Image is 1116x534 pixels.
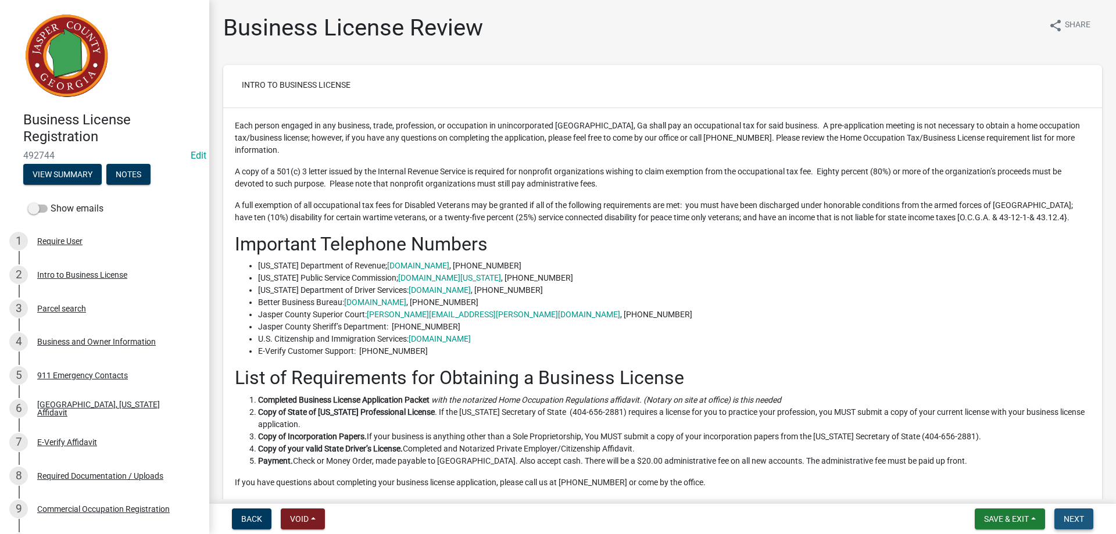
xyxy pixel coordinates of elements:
li: If your business is anything other than a Sole Proprietorship, You MUST submit a copy of your inc... [258,431,1090,443]
strong: Completed Business License Application Packet [258,395,430,404]
button: Back [232,508,271,529]
p: A copy of a 501(c) 3 letter issued by the Internal Revenue Service is required for nonprofit orga... [235,166,1090,190]
li: [US_STATE] Public Service Commission; , [PHONE_NUMBER] [258,272,1090,284]
img: Jasper County, Georgia [23,12,110,99]
li: Jasper County Superior Court: , [PHONE_NUMBER] [258,309,1090,321]
button: Save & Exit [975,508,1045,529]
h4: Business License Registration [23,112,200,145]
div: Intro to Business License [37,271,127,279]
div: 911 Emergency Contacts [37,371,128,379]
button: Intro to Business License [233,74,360,95]
li: Jasper County Sheriff’s Department: [PHONE_NUMBER] [258,321,1090,333]
a: [DOMAIN_NAME] [409,285,471,295]
h2: Important Telephone Numbers [235,233,1090,255]
div: E-Verify Affidavit [37,438,97,446]
span: Back [241,514,262,524]
li: . If the [US_STATE] Secretary of State (404-656-2881) requires a license for you to practice your... [258,406,1090,431]
span: Save & Exit [984,514,1029,524]
strong: Copy of State of [US_STATE] Professional License [258,407,435,417]
strong: Copy of your valid State Driver’s License. [258,444,403,453]
div: 6 [9,399,28,418]
li: Check or Money Order, made payable to [GEOGRAPHIC_DATA]. Also accept cash. There will be a $20.00... [258,455,1090,467]
div: Required Documentation / Uploads [37,472,163,480]
span: Share [1065,19,1090,33]
button: shareShare [1039,14,1100,37]
div: Require User [37,237,83,245]
li: Completed and Notarized Private Employer/Citizenship Affidavit. [258,443,1090,455]
span: 492744 [23,150,186,161]
a: [DOMAIN_NAME] [387,261,449,270]
div: 8 [9,467,28,485]
div: 5 [9,366,28,385]
i: share [1049,19,1063,33]
wm-modal-confirm: Summary [23,170,102,180]
h2: List of Requirements for Obtaining a Business License [235,367,1090,389]
button: Notes [106,164,151,185]
wm-modal-confirm: Edit Application Number [191,150,206,161]
div: 4 [9,332,28,351]
span: Void [290,514,309,524]
li: Better Business Bureau: , [PHONE_NUMBER] [258,296,1090,309]
div: 7 [9,433,28,451]
a: [PERSON_NAME][EMAIL_ADDRESS][PERSON_NAME][DOMAIN_NAME] [367,310,620,319]
li: [US_STATE] Department of Revenue; , [PHONE_NUMBER] [258,260,1090,272]
div: 2 [9,266,28,284]
div: Commercial Occupation Registration [37,505,170,513]
i: with the notarized Home Occupation Regulations affidavit. (Notary on site at office) is this needed [431,395,781,404]
p: Each person engaged in any business, trade, profession, or occupation in unincorporated [GEOGRAPH... [235,120,1090,156]
h1: Business License Review [223,14,483,42]
div: 9 [9,500,28,518]
a: [DOMAIN_NAME][US_STATE] [398,273,501,282]
a: [DOMAIN_NAME] [409,334,471,343]
div: 1 [9,232,28,250]
button: Next [1054,508,1093,529]
strong: Copy of Incorporation Papers. [258,432,367,441]
div: Parcel search [37,304,86,313]
div: 3 [9,299,28,318]
a: Edit [191,150,206,161]
label: Show emails [28,202,103,216]
p: If you have questions about completing your business license application, please call us at [PHON... [235,476,1090,489]
strong: Jasper County Ordinances for Home Occupations in Residential Zoning: [235,499,492,508]
li: U.S. Citizenship and Immigration Services: [258,333,1090,345]
a: [DOMAIN_NAME] [344,298,406,307]
div: Business and Owner Information [37,338,156,346]
li: [US_STATE] Department of Driver Services: , [PHONE_NUMBER] [258,284,1090,296]
p: A full exemption of all occupational tax fees for Disabled Veterans may be granted if all of the ... [235,199,1090,224]
button: View Summary [23,164,102,185]
strong: Payment. [258,456,293,465]
li: E-Verify Customer Support: [PHONE_NUMBER] [258,345,1090,357]
button: Void [281,508,325,529]
div: [GEOGRAPHIC_DATA], [US_STATE] Affidavit [37,400,191,417]
span: Next [1064,514,1084,524]
wm-modal-confirm: Notes [106,170,151,180]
